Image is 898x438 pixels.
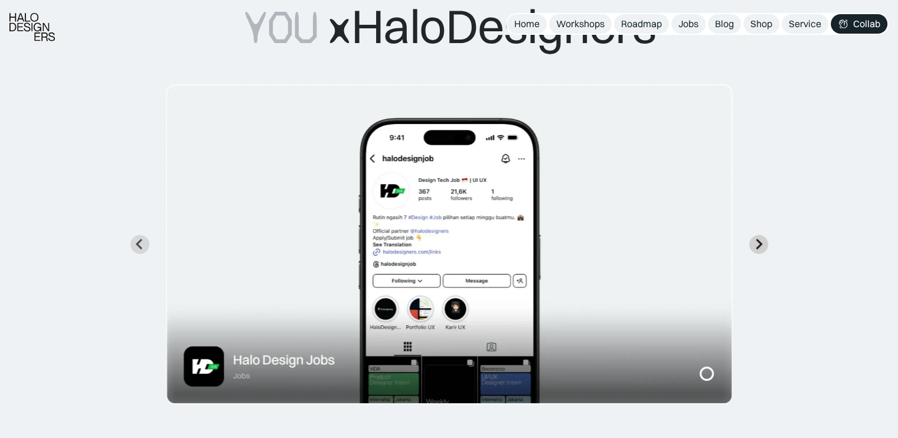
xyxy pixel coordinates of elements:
[614,14,669,34] a: Roadmap
[671,14,706,34] a: Jobs
[715,18,734,30] div: Blog
[853,18,880,30] div: Collab
[743,14,779,34] a: Shop
[514,18,540,30] div: Home
[782,14,828,34] a: Service
[166,84,733,404] div: 4 of 7
[789,18,821,30] div: Service
[556,18,605,30] div: Workshops
[750,18,772,30] div: Shop
[507,14,547,34] a: Home
[621,18,662,30] div: Roadmap
[831,14,887,34] a: Collab
[749,235,768,254] button: Next slide
[130,235,149,254] button: Previous slide
[678,18,698,30] div: Jobs
[708,14,741,34] a: Blog
[549,14,612,34] a: Workshops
